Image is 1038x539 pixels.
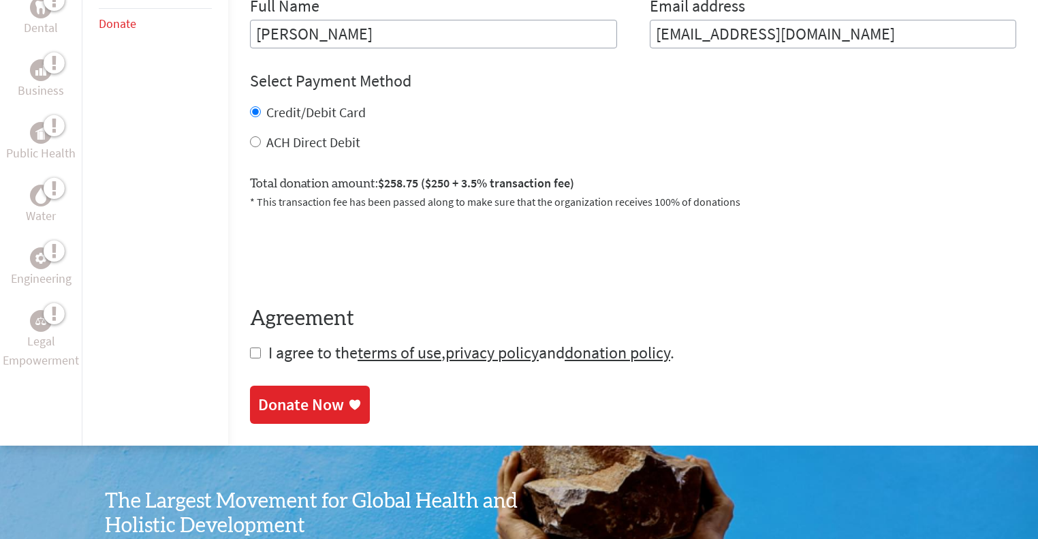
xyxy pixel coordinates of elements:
img: Water [35,188,46,204]
div: Engineering [30,247,52,269]
h3: The Largest Movement for Global Health and Holistic Development [105,489,519,538]
iframe: reCAPTCHA [250,226,457,279]
li: Donate [99,9,212,39]
input: Enter Full Name [250,20,617,48]
span: $258.75 ($250 + 3.5% transaction fee) [378,175,574,191]
a: Donate Now [250,386,370,424]
a: WaterWater [26,185,56,226]
label: Credit/Debit Card [266,104,366,121]
p: Engineering [11,269,72,288]
img: Public Health [35,126,46,140]
label: ACH Direct Debit [266,134,360,151]
a: EngineeringEngineering [11,247,72,288]
img: Legal Empowerment [35,317,46,325]
a: BusinessBusiness [18,59,64,100]
img: Business [35,65,46,76]
span: I agree to the , and . [268,342,674,363]
a: donation policy [565,342,670,363]
div: Legal Empowerment [30,310,52,332]
p: Legal Empowerment [3,332,79,370]
h4: Select Payment Method [250,70,1016,92]
input: Your Email [650,20,1017,48]
a: privacy policy [445,342,539,363]
p: Water [26,206,56,226]
a: terms of use [358,342,441,363]
p: * This transaction fee has been passed along to make sure that the organization receives 100% of ... [250,194,1016,210]
p: Business [18,81,64,100]
a: Donate [99,16,136,31]
a: Public HealthPublic Health [6,122,76,163]
div: Donate Now [258,394,344,416]
div: Business [30,59,52,81]
label: Total donation amount: [250,174,574,194]
p: Dental [24,18,58,37]
img: Dental [35,1,46,14]
h4: Agreement [250,307,1016,331]
img: Engineering [35,253,46,264]
div: Water [30,185,52,206]
a: Legal EmpowermentLegal Empowerment [3,310,79,370]
div: Public Health [30,122,52,144]
p: Public Health [6,144,76,163]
